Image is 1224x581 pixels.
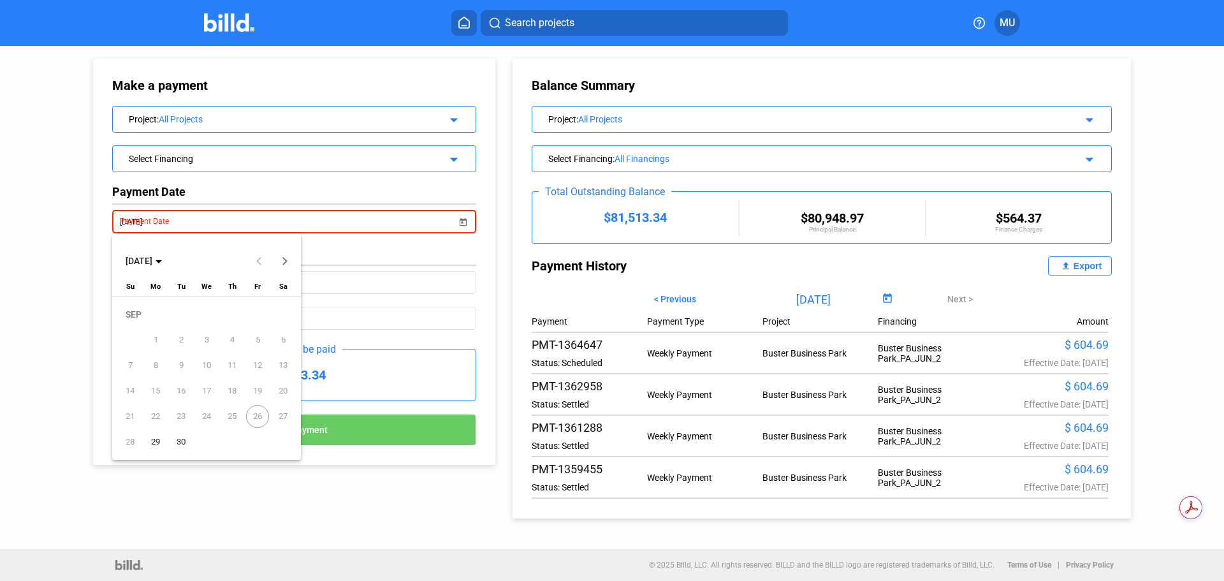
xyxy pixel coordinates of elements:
span: 24 [195,405,218,428]
span: 9 [170,354,193,377]
button: September 3, 2025 [194,327,219,353]
button: September 13, 2025 [270,353,296,378]
button: September 9, 2025 [168,353,194,378]
span: 17 [195,379,218,402]
button: September 10, 2025 [194,353,219,378]
button: September 26, 2025 [245,404,270,429]
span: 4 [221,328,244,351]
span: 12 [246,354,269,377]
button: September 25, 2025 [219,404,245,429]
button: September 24, 2025 [194,404,219,429]
span: 3 [195,328,218,351]
button: September 30, 2025 [168,429,194,455]
span: 10 [195,354,218,377]
button: September 11, 2025 [219,353,245,378]
span: 14 [119,379,142,402]
span: Th [228,283,237,291]
button: September 5, 2025 [245,327,270,353]
span: 26 [246,405,269,428]
button: September 22, 2025 [143,404,168,429]
button: September 2, 2025 [168,327,194,353]
span: 11 [221,354,244,377]
button: September 16, 2025 [168,378,194,404]
span: Mo [150,283,161,291]
span: Tu [177,283,186,291]
span: 16 [170,379,193,402]
td: SEP [117,302,296,327]
button: September 23, 2025 [168,404,194,429]
button: Choose month and year [120,249,167,272]
span: 30 [170,430,193,453]
button: September 20, 2025 [270,378,296,404]
span: 13 [272,354,295,377]
button: September 27, 2025 [270,404,296,429]
button: September 28, 2025 [117,429,143,455]
span: 7 [119,354,142,377]
span: 15 [144,379,167,402]
button: September 14, 2025 [117,378,143,404]
button: September 6, 2025 [270,327,296,353]
span: 29 [144,430,167,453]
button: September 15, 2025 [143,378,168,404]
span: 19 [246,379,269,402]
span: 2 [170,328,193,351]
button: September 29, 2025 [143,429,168,455]
span: Su [126,283,135,291]
span: 27 [272,405,295,428]
button: Next month [272,248,298,274]
button: September 8, 2025 [143,353,168,378]
span: 5 [246,328,269,351]
button: September 1, 2025 [143,327,168,353]
button: September 19, 2025 [245,378,270,404]
button: September 4, 2025 [219,327,245,353]
span: 1 [144,328,167,351]
span: 20 [272,379,295,402]
span: 18 [221,379,244,402]
span: 25 [221,405,244,428]
span: Sa [279,283,288,291]
span: 23 [170,405,193,428]
button: September 18, 2025 [219,378,245,404]
span: 28 [119,430,142,453]
span: Fr [254,283,261,291]
button: September 17, 2025 [194,378,219,404]
span: 8 [144,354,167,377]
button: September 21, 2025 [117,404,143,429]
button: September 12, 2025 [245,353,270,378]
span: We [201,283,212,291]
span: 21 [119,405,142,428]
button: September 7, 2025 [117,353,143,378]
span: 22 [144,405,167,428]
span: [DATE] [126,256,152,266]
span: 6 [272,328,295,351]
